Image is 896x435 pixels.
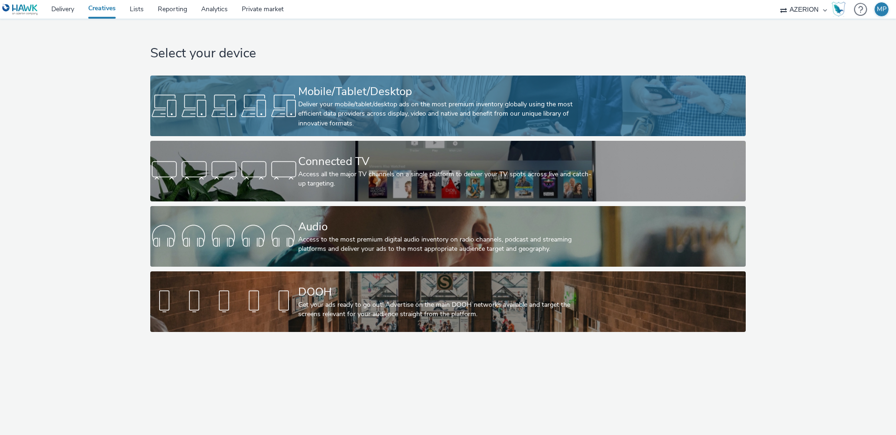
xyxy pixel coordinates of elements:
div: Mobile/Tablet/Desktop [298,83,594,100]
div: MP [877,2,887,16]
div: Get your ads ready to go out! Advertise on the main DOOH networks available and target the screen... [298,300,594,319]
img: Hawk Academy [832,2,846,17]
div: Connected TV [298,153,594,170]
a: Mobile/Tablet/DesktopDeliver your mobile/tablet/desktop ads on the most premium inventory globall... [150,76,745,136]
h1: Select your device [150,45,745,62]
div: Access all the major TV channels on a single platform to deliver your TV spots across live and ca... [298,170,594,189]
a: DOOHGet your ads ready to go out! Advertise on the main DOOH networks available and target the sc... [150,271,745,332]
img: undefined Logo [2,4,38,15]
a: Hawk Academy [832,2,849,17]
div: Access to the most premium digital audio inventory on radio channels, podcast and streaming platf... [298,235,594,254]
a: AudioAccess to the most premium digital audio inventory on radio channels, podcast and streaming ... [150,206,745,267]
div: Audio [298,219,594,235]
div: Deliver your mobile/tablet/desktop ads on the most premium inventory globally using the most effi... [298,100,594,128]
div: DOOH [298,284,594,300]
a: Connected TVAccess all the major TV channels on a single platform to deliver your TV spots across... [150,141,745,201]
